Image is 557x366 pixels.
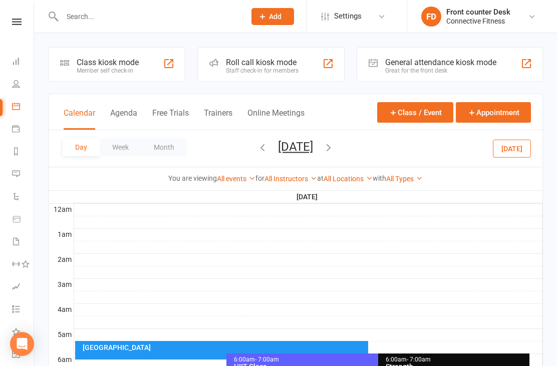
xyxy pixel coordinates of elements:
span: - 7:00am [255,356,279,363]
a: All events [217,175,255,183]
th: 3am [49,278,74,291]
strong: for [255,174,264,182]
th: 5am [49,328,74,341]
a: Calendar [12,96,35,119]
a: All Types [386,175,423,183]
div: 6:00am [385,356,528,363]
button: Month [141,138,187,156]
a: Payments [12,119,35,141]
button: Trainers [204,108,232,130]
th: 4am [49,303,74,316]
button: Add [251,8,294,25]
div: 6:00am [233,356,517,363]
span: Add [269,13,282,21]
span: Settings [334,5,362,28]
button: Day [63,138,100,156]
a: Product Sales [12,209,35,231]
button: [DATE] [493,139,531,157]
button: Free Trials [152,108,189,130]
input: Search... [59,10,238,24]
a: Assessments [12,276,35,299]
button: Class / Event [377,102,453,123]
div: Connective Fitness [446,17,510,26]
div: FD [421,7,441,27]
div: Staff check-in for members [226,67,299,74]
div: [GEOGRAPHIC_DATA] [82,344,366,351]
a: Dashboard [12,51,35,74]
div: Roll call kiosk mode [226,58,299,67]
div: Great for the front desk [385,67,496,74]
strong: with [373,174,386,182]
strong: You are viewing [168,174,217,182]
a: People [12,74,35,96]
button: Appointment [456,102,531,123]
button: [DATE] [278,140,313,154]
div: General attendance kiosk mode [385,58,496,67]
span: - 7:00am [407,356,431,363]
th: 6am [49,353,74,366]
button: Week [100,138,141,156]
button: Calendar [64,108,95,130]
a: All Instructors [264,175,317,183]
button: Agenda [110,108,137,130]
th: 1am [49,228,74,241]
a: All Locations [324,175,373,183]
button: Online Meetings [247,108,305,130]
div: Class kiosk mode [77,58,139,67]
a: Reports [12,141,35,164]
div: Front counter Desk [446,8,510,17]
th: 2am [49,253,74,266]
div: Open Intercom Messenger [10,332,34,356]
div: Member self check-in [77,67,139,74]
th: 12am [49,203,74,216]
strong: at [317,174,324,182]
a: What's New [12,321,35,344]
th: [DATE] [74,191,542,203]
